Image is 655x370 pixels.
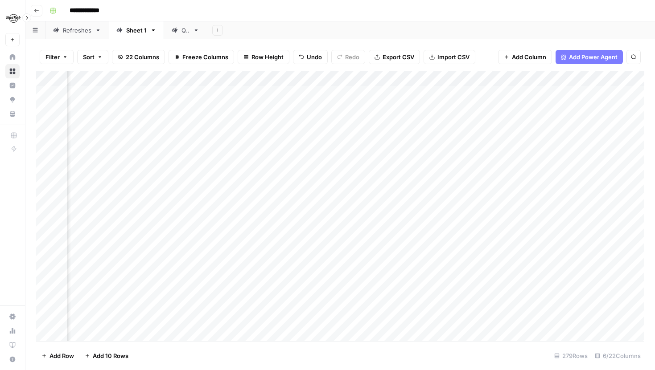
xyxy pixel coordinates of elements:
button: Add Row [36,349,79,363]
button: Freeze Columns [169,50,234,64]
button: Add Column [498,50,552,64]
span: Add Row [49,351,74,360]
a: Settings [5,309,20,324]
button: Help + Support [5,352,20,366]
button: Redo [331,50,365,64]
a: Opportunities [5,93,20,107]
div: 6/22 Columns [591,349,644,363]
div: QA [181,26,189,35]
a: Usage [5,324,20,338]
span: 22 Columns [126,53,159,61]
button: Add Power Agent [556,50,623,64]
span: Filter [45,53,60,61]
button: Undo [293,50,328,64]
span: Redo [345,53,359,61]
button: Workspace: Hard Rock Digital [5,7,20,29]
span: Export CSV [383,53,414,61]
a: Sheet 1 [109,21,164,39]
div: Refreshes [63,26,91,35]
a: Refreshes [45,21,109,39]
button: 22 Columns [112,50,165,64]
a: QA [164,21,207,39]
div: 279 Rows [551,349,591,363]
span: Import CSV [437,53,470,61]
span: Add 10 Rows [93,351,128,360]
button: Row Height [238,50,289,64]
span: Add Power Agent [569,53,618,61]
a: Browse [5,64,20,78]
div: Sheet 1 [126,26,147,35]
img: Hard Rock Digital Logo [5,10,21,26]
span: Row Height [251,53,284,61]
span: Sort [83,53,95,61]
button: Filter [40,50,74,64]
span: Add Column [512,53,546,61]
a: Home [5,50,20,64]
span: Undo [307,53,322,61]
a: Your Data [5,107,20,121]
button: Add 10 Rows [79,349,134,363]
span: Freeze Columns [182,53,228,61]
a: Insights [5,78,20,93]
button: Import CSV [424,50,475,64]
button: Sort [77,50,108,64]
a: Learning Hub [5,338,20,352]
button: Export CSV [369,50,420,64]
